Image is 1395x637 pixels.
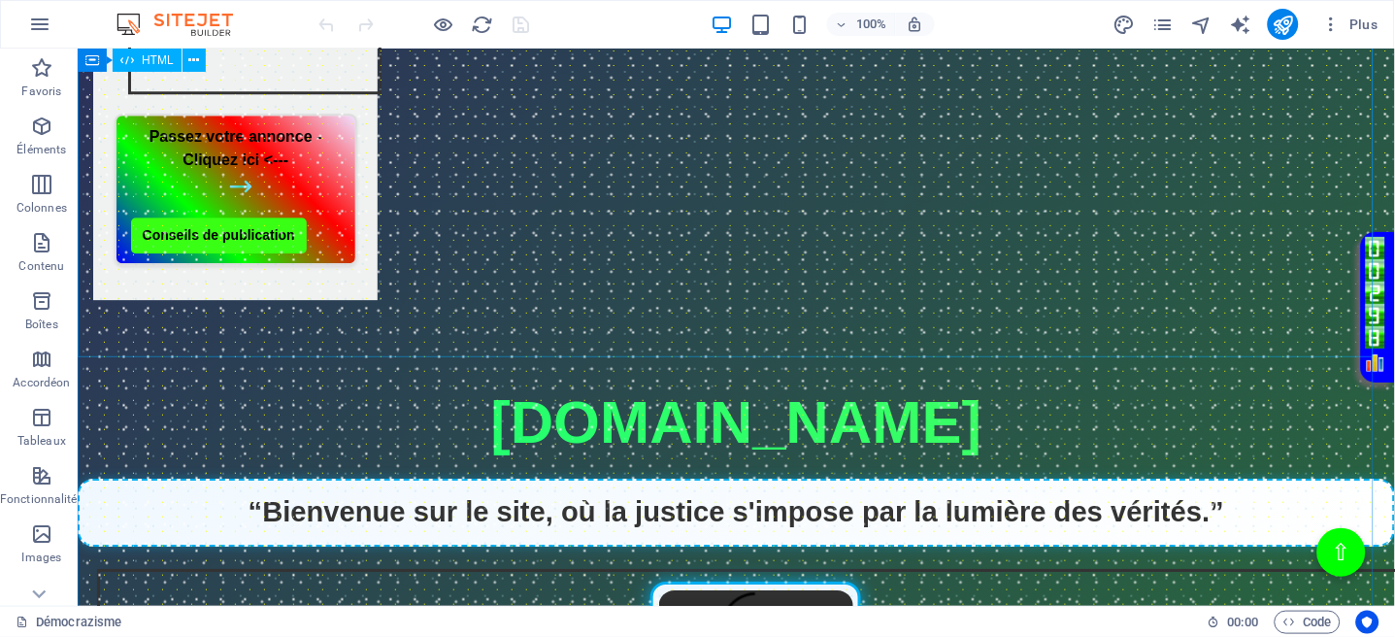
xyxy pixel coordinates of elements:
a: Cliquez pour annuler la sélection. Double-cliquez pour ouvrir Pages. [16,611,121,634]
a: Loupe [1288,305,1308,324]
button: text_generator [1229,13,1252,36]
button: Plus [1314,9,1386,40]
i: Publier [1272,14,1294,36]
button: 100% [827,13,896,36]
button: ⇧ [1240,480,1288,528]
p: Boîtes [25,317,58,332]
p: Contenu [18,258,64,274]
p: Colonnes [17,200,67,216]
span: : [1242,615,1245,629]
h6: 100% [856,13,887,36]
i: AI Writer [1229,14,1251,36]
i: Actualiser la page [472,14,494,36]
button: design [1113,13,1136,36]
img: Click pour voir le detail des visites de ce site [1288,188,1308,300]
span: HTML [142,54,174,66]
p: Images [22,550,62,565]
h6: Durée de la session [1208,611,1259,634]
p: Éléments [17,142,66,157]
span: 00 00 [1228,611,1258,634]
button: Usercentrics [1356,611,1379,634]
button: Code [1275,611,1341,634]
p: Favoris [21,84,61,99]
span: Code [1283,611,1332,634]
button: publish [1268,9,1299,40]
i: Pages (Ctrl+Alt+S) [1151,14,1174,36]
p: Tableaux [17,433,66,449]
i: Navigateur [1190,14,1212,36]
i: Lors du redimensionnement, ajuster automatiquement le niveau de zoom en fonction de l'appareil sé... [907,16,924,33]
i: Design (Ctrl+Alt+Y) [1113,14,1135,36]
button: pages [1151,13,1175,36]
span: Plus [1322,15,1378,34]
p: Accordéon [13,375,70,390]
button: Cliquez ici pour quitter le mode Aperçu et poursuivre l'édition. [432,13,455,36]
img: Editor Logo [112,13,257,36]
button: navigator [1190,13,1213,36]
button: reload [471,13,494,36]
